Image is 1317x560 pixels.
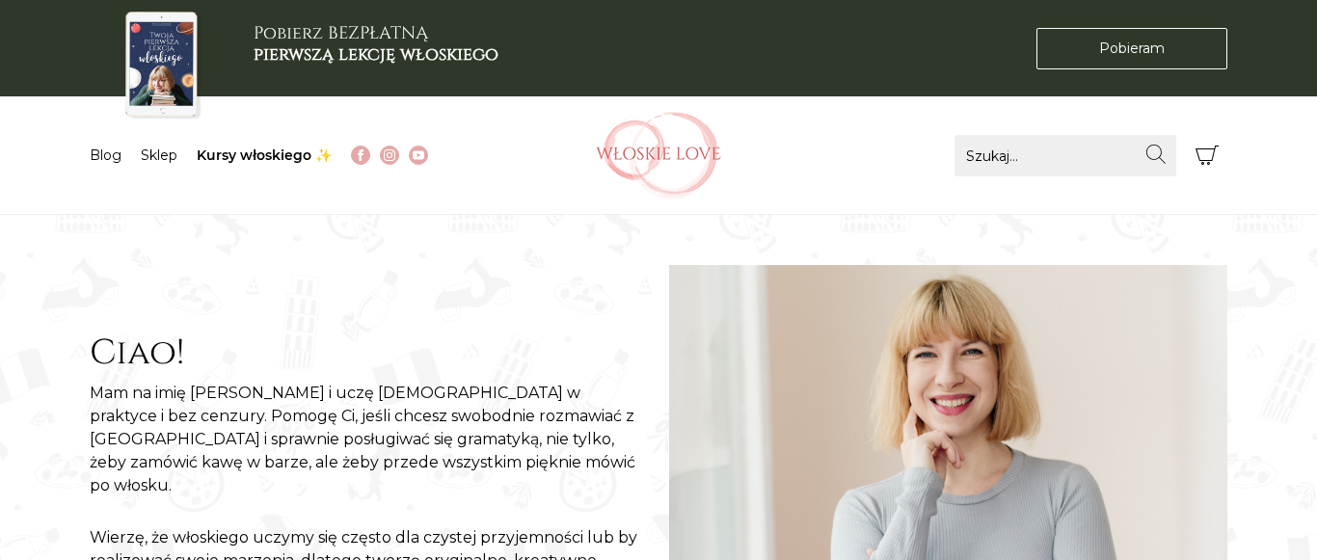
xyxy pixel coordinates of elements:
img: Włoskielove [596,112,721,199]
h3: Pobierz BEZPŁATNĄ [254,23,498,65]
button: Koszyk [1186,135,1227,176]
a: Sklep [141,147,177,164]
input: Szukaj... [954,135,1176,176]
a: Blog [90,147,121,164]
a: Kursy włoskiego ✨ [197,147,332,164]
h2: Ciao! [90,333,649,374]
p: Mam na imię [PERSON_NAME] i uczę [DEMOGRAPHIC_DATA] w praktyce i bez cenzury. Pomogę Ci, jeśli ch... [90,382,649,497]
a: Pobieram [1036,28,1227,69]
b: pierwszą lekcję włoskiego [254,42,498,67]
span: Pobieram [1099,39,1165,59]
